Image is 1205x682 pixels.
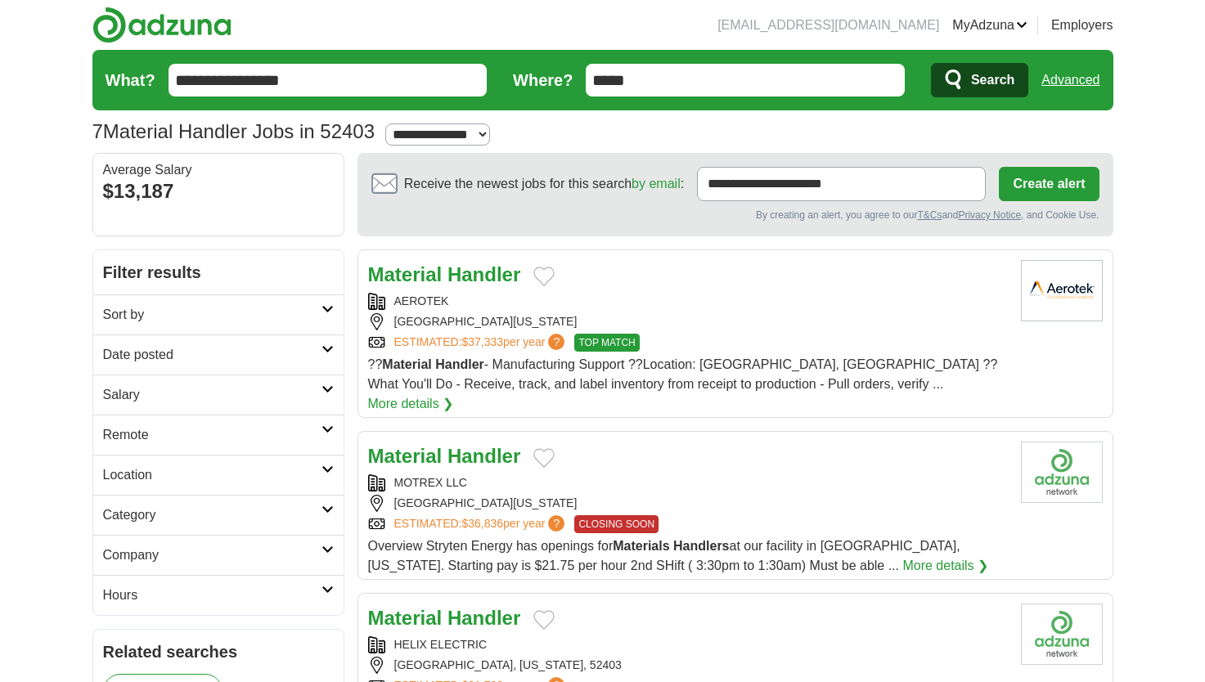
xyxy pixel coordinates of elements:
[93,334,344,375] a: Date posted
[93,375,344,415] a: Salary
[93,495,344,535] a: Category
[1041,64,1099,96] a: Advanced
[447,445,520,467] strong: Handler
[368,313,1008,330] div: [GEOGRAPHIC_DATA][US_STATE]
[574,334,639,352] span: TOP MATCH
[93,294,344,334] a: Sort by
[106,68,155,92] label: What?
[1021,603,1103,665] img: Company logo
[1021,442,1103,503] img: Company logo
[548,515,564,532] span: ?
[917,209,942,221] a: T&Cs
[461,517,503,530] span: $36,836
[999,167,1099,201] button: Create alert
[93,575,344,615] a: Hours
[92,117,103,146] span: 7
[368,495,1008,512] div: [GEOGRAPHIC_DATA][US_STATE]
[103,586,321,605] h2: Hours
[1051,16,1113,35] a: Employers
[103,545,321,565] h2: Company
[613,539,669,553] strong: Materials
[368,263,443,285] strong: Material
[368,445,443,467] strong: Material
[971,64,1014,96] span: Search
[368,657,1008,674] div: [GEOGRAPHIC_DATA], [US_STATE], 52403
[447,607,520,629] strong: Handler
[103,385,321,405] h2: Salary
[1021,260,1103,321] img: Aerotek logo
[368,539,960,572] span: Overview Stryten Energy has openings for at our facility in [GEOGRAPHIC_DATA], [US_STATE]. Starti...
[92,7,232,43] img: Adzuna logo
[461,335,503,348] span: $37,333
[382,357,431,371] strong: Material
[103,305,321,325] h2: Sort by
[435,357,484,371] strong: Handler
[368,263,521,285] a: Material Handler
[513,68,573,92] label: Where?
[103,164,334,177] div: Average Salary
[447,263,520,285] strong: Handler
[533,610,555,630] button: Add to favorite jobs
[103,425,321,445] h2: Remote
[103,639,334,664] h2: Related searches
[958,209,1021,221] a: Privacy Notice
[533,267,555,286] button: Add to favorite jobs
[368,607,521,629] a: Material Handler
[103,345,321,365] h2: Date posted
[632,177,681,191] a: by email
[574,515,659,533] span: CLOSING SOON
[394,294,449,307] a: AEROTEK
[368,357,998,391] span: ?? - Manufacturing Support ??Location: [GEOGRAPHIC_DATA], [GEOGRAPHIC_DATA] ??What You'll Do - Re...
[394,515,569,533] a: ESTIMATED:$36,836per year?
[548,334,564,350] span: ?
[368,607,443,629] strong: Material
[717,16,939,35] li: [EMAIL_ADDRESS][DOMAIN_NAME]
[368,636,1008,653] div: HELIX ELECTRIC
[371,208,1099,222] div: By creating an alert, you agree to our and , and Cookie Use.
[902,556,988,576] a: More details ❯
[533,448,555,468] button: Add to favorite jobs
[404,174,684,194] span: Receive the newest jobs for this search :
[93,455,344,495] a: Location
[931,63,1028,97] button: Search
[103,465,321,485] h2: Location
[103,505,321,525] h2: Category
[673,539,729,553] strong: Handlers
[394,334,569,352] a: ESTIMATED:$37,333per year?
[952,16,1027,35] a: MyAdzuna
[93,535,344,575] a: Company
[93,250,344,294] h2: Filter results
[92,120,375,142] h1: Material Handler Jobs in 52403
[368,474,1008,491] div: MOTREX LLC
[368,394,454,414] a: More details ❯
[93,415,344,455] a: Remote
[368,445,521,467] a: Material Handler
[103,177,334,206] div: $13,187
